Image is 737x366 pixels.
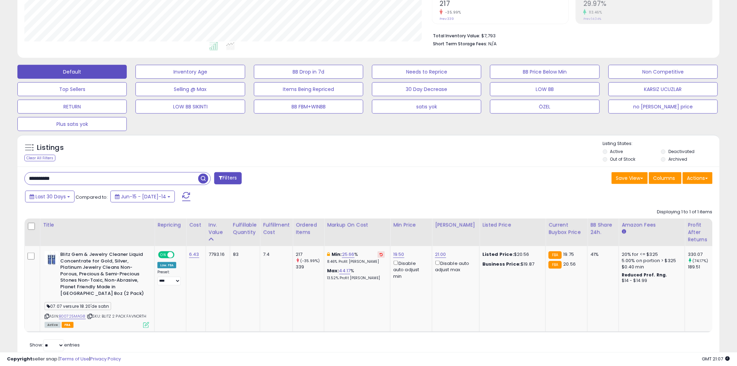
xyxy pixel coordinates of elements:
[332,251,342,258] b: Min:
[30,342,80,348] span: Show: entries
[610,156,636,162] label: Out of Stock
[209,251,225,258] div: 7793.16
[7,356,121,363] div: seller snap | |
[300,258,320,264] small: (-35.99%)
[482,261,540,267] div: $19.87
[435,259,474,273] div: Disable auto adjust max
[688,221,713,243] div: Profit After Returns
[43,221,152,229] div: Title
[692,258,708,264] small: (74.17%)
[189,221,203,229] div: Cost
[24,155,55,161] div: Clear All Filters
[254,100,363,114] button: BB FBM+WINBB
[17,65,127,79] button: Default
[7,356,32,362] strong: Copyright
[76,194,108,200] span: Compared to:
[189,251,199,258] a: 6.43
[254,65,363,79] button: BB Drop in 7d
[393,221,429,229] div: Min Price
[233,221,257,236] div: Fulfillable Quantity
[433,33,480,39] b: Total Inventory Value:
[327,267,339,274] b: Max:
[583,17,601,21] small: Prev: 14.04%
[327,268,385,281] div: %
[482,251,514,258] b: Listed Price:
[657,209,713,215] div: Displaying 1 to 1 of 1 items
[688,264,716,270] div: 189.51
[549,221,584,236] div: Current Buybox Price
[339,267,351,274] a: 44.17
[45,322,61,328] span: All listings currently available for purchase on Amazon
[45,251,59,265] img: 51UFXzRvjfL._SL40_.jpg
[435,221,476,229] div: [PERSON_NAME]
[62,322,73,328] span: FBA
[608,100,718,114] button: no [PERSON_NAME] price
[90,356,121,362] a: Privacy Policy
[702,356,730,362] span: 2025-08-14 21:07 GMT
[590,251,613,258] div: 41%
[433,31,707,39] li: $7,793
[342,251,355,258] a: 25.66
[622,272,667,278] b: Reduced Prof. Rng.
[110,191,175,203] button: Jun-15 - [DATE]-14
[649,172,682,184] button: Columns
[45,302,111,310] span: 07.07 versure 18.20'de satın
[263,251,287,258] div: 7.4
[17,100,127,114] button: RETURN
[443,10,461,15] small: -35.99%
[622,229,626,235] small: Amazon Fees.
[45,251,149,327] div: ASIN:
[36,193,66,200] span: Last 30 Days
[296,251,324,258] div: 217
[564,261,576,267] span: 20.56
[254,82,363,96] button: Items Being Repriced
[433,41,487,47] b: Short Term Storage Fees:
[233,251,255,258] div: 83
[327,259,385,264] p: 8.46% Profit [PERSON_NAME]
[60,251,145,298] b: Blitz Gem & Jewelry Cleaner Liquid Concentrate for Gold, Silver, Platinum Jewelry Cleans Non-Poro...
[549,261,561,269] small: FBA
[490,65,599,79] button: BB Price Below Min
[482,221,543,229] div: Listed Price
[173,252,185,258] span: OFF
[653,175,675,182] span: Columns
[608,82,718,96] button: KARSIZ UCUZLAR
[440,17,454,21] small: Prev: 339
[608,65,718,79] button: Non Competitive
[683,172,713,184] button: Actions
[490,82,599,96] button: LOW BB
[157,270,181,285] div: Preset:
[135,82,245,96] button: Selling @ Max
[393,259,427,280] div: Disable auto adjust min
[157,221,183,229] div: Repricing
[17,82,127,96] button: Top Sellers
[214,172,241,184] button: Filters
[37,143,64,153] h5: Listings
[612,172,648,184] button: Save View
[372,100,481,114] button: satıs yok
[135,100,245,114] button: LOW BB SIKINTI
[668,156,687,162] label: Archived
[324,219,390,246] th: The percentage added to the cost of goods (COGS) that forms the calculator for Min & Max prices.
[622,264,680,270] div: $0.40 min
[121,193,166,200] span: Jun-15 - [DATE]-14
[482,251,540,258] div: $20.56
[622,251,680,258] div: 20% for <= $325
[587,10,602,15] small: 113.46%
[296,221,321,236] div: Ordered Items
[209,221,227,236] div: Inv. value
[87,313,147,319] span: | SKU: BLITZ 2 PACK FAVNORTH
[564,251,574,258] span: 19.75
[668,148,695,154] label: Deactivated
[610,148,623,154] label: Active
[60,356,89,362] a: Terms of Use
[59,313,86,319] a: B00725MAG8
[622,278,680,284] div: $14 - $14.99
[482,261,521,267] b: Business Price:
[296,264,324,270] div: 339
[603,140,720,147] p: Listing States:
[17,117,127,131] button: Plus satıs yok
[488,40,497,47] span: N/A
[327,276,385,281] p: 13.52% Profit [PERSON_NAME]
[393,251,404,258] a: 19.50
